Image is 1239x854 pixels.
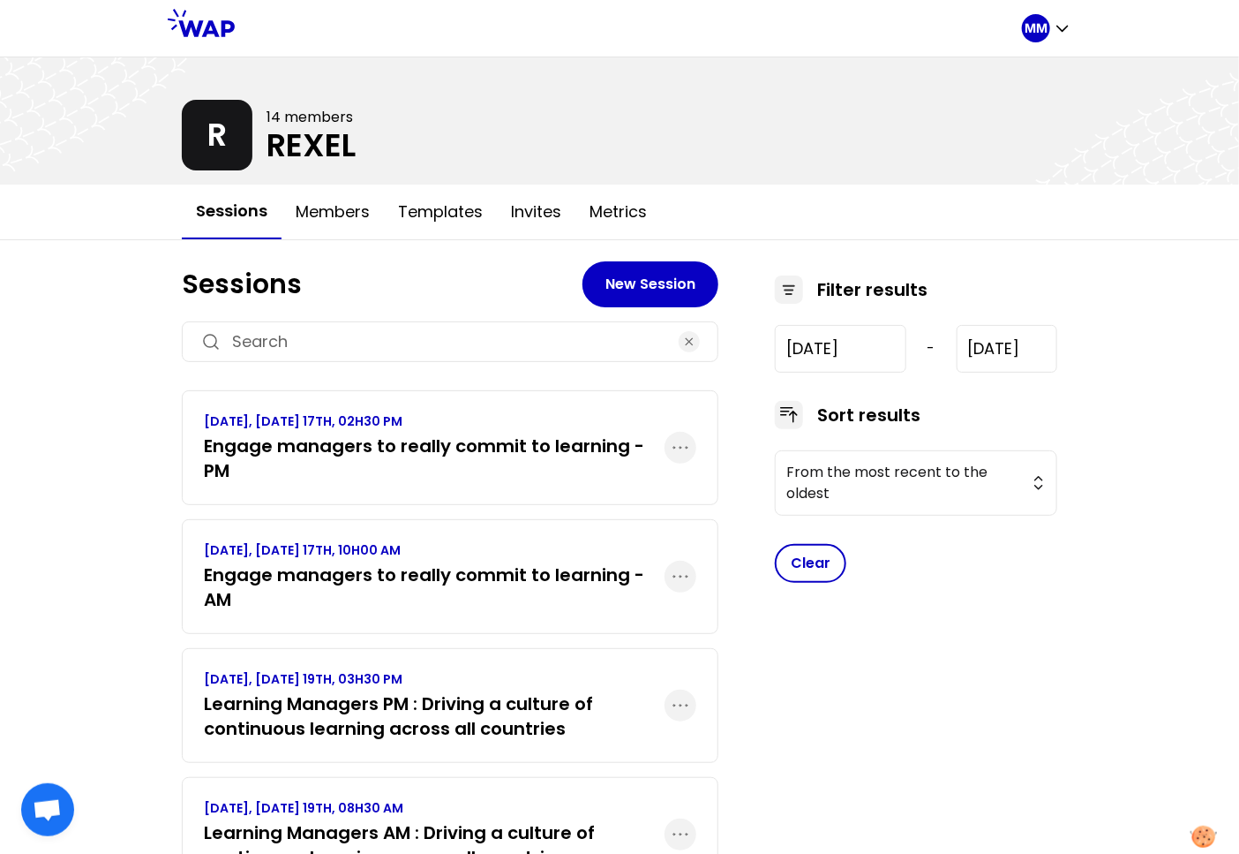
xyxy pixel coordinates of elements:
[775,325,906,373] input: YYYY-M-D
[182,185,282,239] button: Sessions
[1025,19,1048,37] p: MM
[817,277,927,302] h3: Filter results
[282,185,384,238] button: Members
[182,268,582,300] h1: Sessions
[1022,14,1071,42] button: MM
[232,329,668,354] input: Search
[927,338,935,359] span: -
[786,462,1021,504] span: From the most recent to the oldest
[775,544,846,583] button: Clear
[204,412,665,430] p: [DATE], [DATE] 17TH, 02H30 PM
[204,434,665,483] h3: Engage managers to really commit to learning - PM
[204,541,665,559] p: [DATE], [DATE] 17TH, 10H00 AM
[21,783,74,836] a: Ouvrir le chat
[497,185,575,238] button: Invites
[384,185,497,238] button: Templates
[957,325,1057,373] input: YYYY-M-D
[204,692,665,741] h3: Learning Managers PM : Driving a culture of continuous learning across all countries
[204,670,665,741] a: [DATE], [DATE] 19TH, 03H30 PMLearning Managers PM : Driving a culture of continuous learning acro...
[575,185,661,238] button: Metrics
[204,799,665,817] p: [DATE], [DATE] 19TH, 08H30 AM
[204,541,665,612] a: [DATE], [DATE] 17TH, 10H00 AMEngage managers to really commit to learning - AM
[204,670,665,688] p: [DATE], [DATE] 19TH, 03H30 PM
[204,412,665,483] a: [DATE], [DATE] 17TH, 02H30 PMEngage managers to really commit to learning - PM
[775,450,1057,516] button: From the most recent to the oldest
[204,563,665,612] h3: Engage managers to really commit to learning - AM
[582,261,718,307] button: New Session
[817,403,920,427] h3: Sort results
